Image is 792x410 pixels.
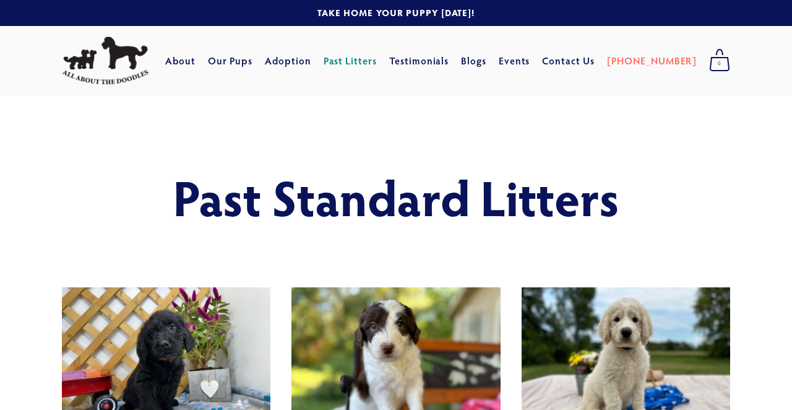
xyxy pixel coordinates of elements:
a: Past Litters [324,54,377,67]
a: 0 items in cart [703,45,736,76]
a: Contact Us [542,50,595,72]
a: Events [499,50,530,72]
img: All About The Doodles [62,37,148,85]
h1: Past Standard Litters [119,170,673,224]
a: Blogs [461,50,486,72]
a: Adoption [265,50,311,72]
a: Testimonials [389,50,449,72]
a: About [165,50,196,72]
a: [PHONE_NUMBER] [607,50,697,72]
span: 0 [709,56,730,72]
a: Our Pups [208,50,253,72]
